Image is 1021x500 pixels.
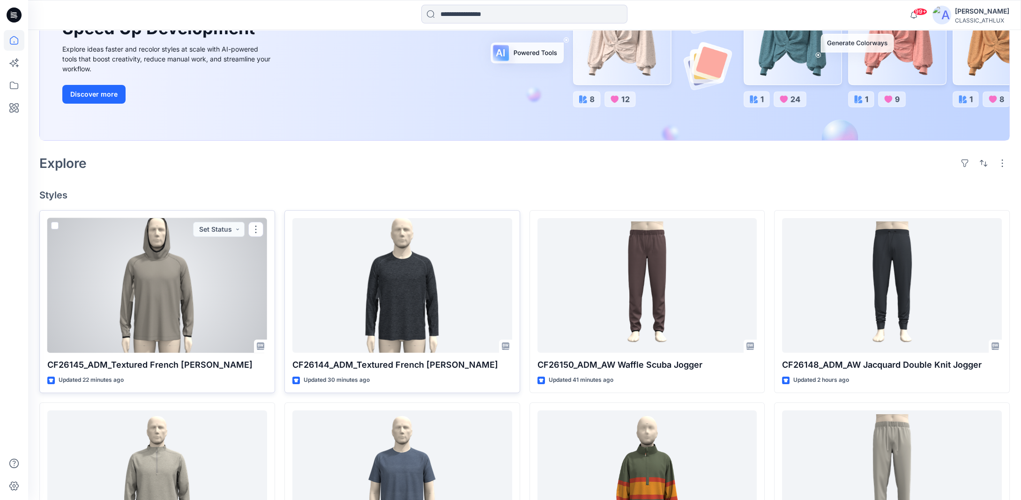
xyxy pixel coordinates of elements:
p: CF26144_ADM_Textured French [PERSON_NAME] [292,358,512,371]
h2: Explore [39,156,87,171]
a: Discover more [62,85,273,104]
a: CF26150_ADM_AW Waffle Scuba Jogger [537,218,757,353]
p: Updated 2 hours ago [793,375,849,385]
div: Explore ideas faster and recolor styles at scale with AI-powered tools that boost creativity, red... [62,44,273,74]
h4: Styles [39,189,1010,201]
button: Discover more [62,85,126,104]
p: Updated 30 minutes ago [304,375,370,385]
span: 99+ [913,8,927,15]
p: Updated 22 minutes ago [59,375,124,385]
div: CLASSIC_ATHLUX [955,17,1009,24]
p: Updated 41 minutes ago [549,375,613,385]
p: CF26150_ADM_AW Waffle Scuba Jogger [537,358,757,371]
img: avatar [932,6,951,24]
p: CF26145_ADM_Textured French [PERSON_NAME] [47,358,267,371]
p: CF26148_ADM_AW Jacquard Double Knit Jogger [782,358,1002,371]
a: CF26148_ADM_AW Jacquard Double Knit Jogger [782,218,1002,353]
div: [PERSON_NAME] [955,6,1009,17]
a: CF26145_ADM_Textured French Terry PO Hoodie [47,218,267,353]
a: CF26144_ADM_Textured French Terry Crew [292,218,512,353]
